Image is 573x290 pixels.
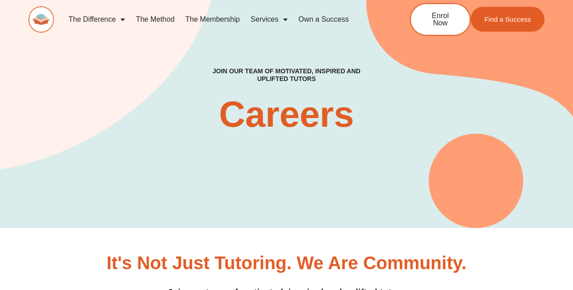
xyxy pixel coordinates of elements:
[130,9,180,30] a: The Method
[63,9,130,30] a: The Difference
[210,67,363,83] h4: Join our team of motivated, inspired and uplifted tutors​
[170,96,403,133] h2: Careers
[424,12,456,27] span: Enrol Now
[245,9,293,30] a: Services
[106,254,467,272] h3: It's Not Just Tutoring. We are Community.
[410,3,471,36] a: Enrol Now
[180,9,245,30] a: The Membership
[471,7,544,32] a: Find a Success
[293,9,354,30] a: Own a Success
[484,16,531,23] span: Find a Success
[63,9,380,30] nav: Menu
